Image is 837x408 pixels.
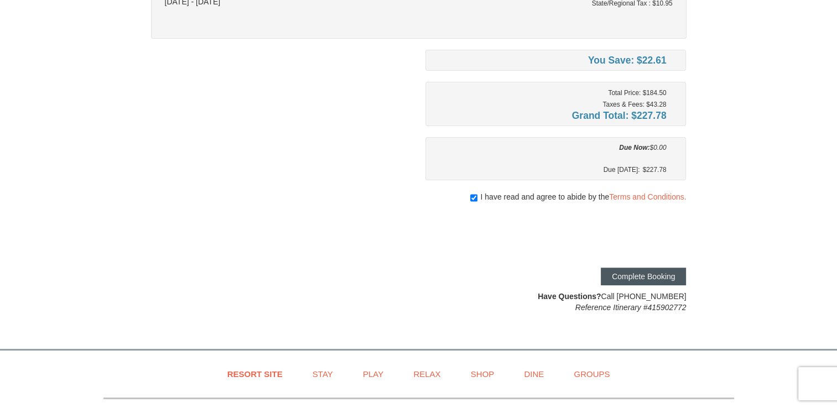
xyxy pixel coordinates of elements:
h4: You Save: $22.61 [434,55,667,66]
iframe: reCAPTCHA [518,213,686,257]
h4: Grand Total: $227.78 [434,110,667,121]
small: Taxes & Fees: $43.28 [602,101,666,108]
a: Relax [399,362,454,386]
a: Terms and Conditions. [609,192,686,201]
a: Stay [299,362,347,386]
a: Resort Site [214,362,297,386]
div: Call [PHONE_NUMBER] [425,291,687,313]
a: Groups [560,362,623,386]
a: Dine [510,362,558,386]
strong: Have Questions? [538,292,601,301]
em: Reference Itinerary #415902772 [575,303,687,312]
a: Play [349,362,397,386]
small: Total Price: $184.50 [608,89,666,97]
strong: Due Now: [619,144,649,151]
a: Shop [457,362,508,386]
button: Complete Booking [601,268,686,285]
span: I have read and agree to abide by the [480,191,686,202]
div: $0.00 [434,142,667,153]
span: $227.78 [642,164,666,175]
span: Due [DATE]: [604,164,643,175]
